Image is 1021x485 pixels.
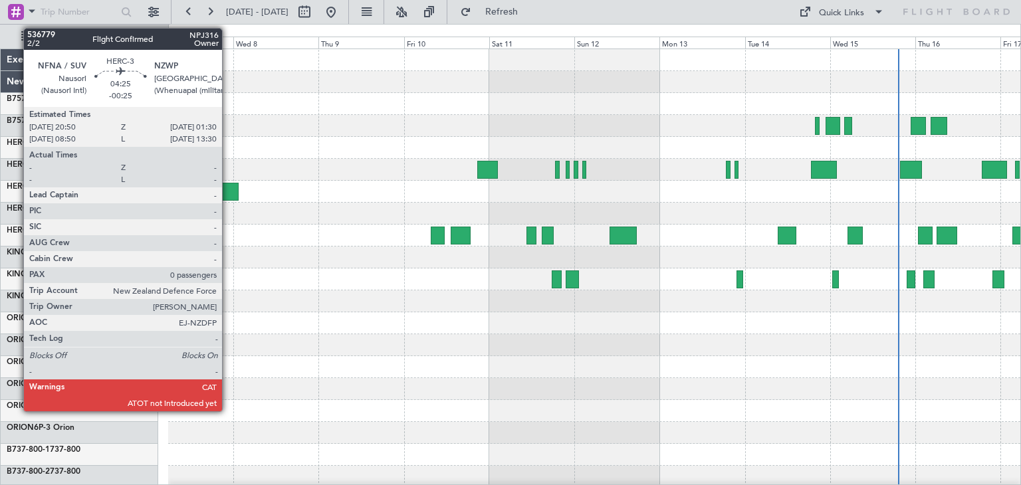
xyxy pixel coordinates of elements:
span: HERC-5 [7,227,35,235]
div: Sat 11 [489,37,574,48]
button: Refresh [454,1,534,23]
a: B737-800-2737-800 [7,468,80,476]
span: KING1 [7,248,31,256]
span: HERC-2 [7,161,35,169]
span: B757-1 [7,95,33,103]
span: HERC-3 [7,183,35,191]
div: Wed 15 [830,37,915,48]
a: ORION5P-3 Orion [7,402,74,410]
a: HERC-1C-130 Hercules [7,139,92,147]
div: Wed 8 [233,37,318,48]
div: Tue 14 [745,37,830,48]
span: ORION6 [7,424,39,432]
span: B757-2 [7,117,33,125]
button: All Aircraft [15,26,144,47]
a: HERC-3C-130 Hercules [7,183,92,191]
a: B757-2757 [7,117,47,125]
a: ORION1P-3 Orion [7,314,74,322]
a: ORION3P-3 Orion [7,358,74,366]
a: ORION4P-3 Orion [7,380,74,388]
div: Sun 12 [574,37,659,48]
span: KING2 [7,270,31,278]
a: KING2Super King Air 200 [7,270,104,278]
a: ORION2P-3 Orion [7,336,74,344]
span: ORION3 [7,358,39,366]
div: Mon 13 [659,37,744,48]
span: ORION5 [7,402,39,410]
a: ORION6P-3 Orion [7,424,74,432]
button: Quick Links [792,1,891,23]
a: HERC-4C-130 Hercules [7,205,92,213]
span: All Aircraft [35,32,140,41]
div: Thu 16 [915,37,1000,48]
span: HERC-4 [7,205,35,213]
a: KING1Super King Air 200 [7,248,104,256]
a: KING3Super King Air 200 [7,292,104,300]
span: ORION2 [7,336,39,344]
span: B737-800-2 [7,468,50,476]
span: B737-800-1 [7,446,50,454]
div: Thu 9 [318,37,403,48]
a: HERC-2C-130 Hercules [7,161,92,169]
span: KING3 [7,292,31,300]
div: Fri 10 [404,37,489,48]
div: Quick Links [819,7,864,20]
span: Refresh [474,7,530,17]
div: Tue 7 [148,37,233,48]
a: B757-1757 [7,95,47,103]
span: HERC-1 [7,139,35,147]
input: Trip Number [41,2,117,22]
a: B737-800-1737-800 [7,446,80,454]
span: [DATE] - [DATE] [226,6,288,18]
span: ORION4 [7,380,39,388]
div: [DATE] [171,27,193,38]
span: ORION1 [7,314,39,322]
a: HERC-5C-130 Hercules [7,227,92,235]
